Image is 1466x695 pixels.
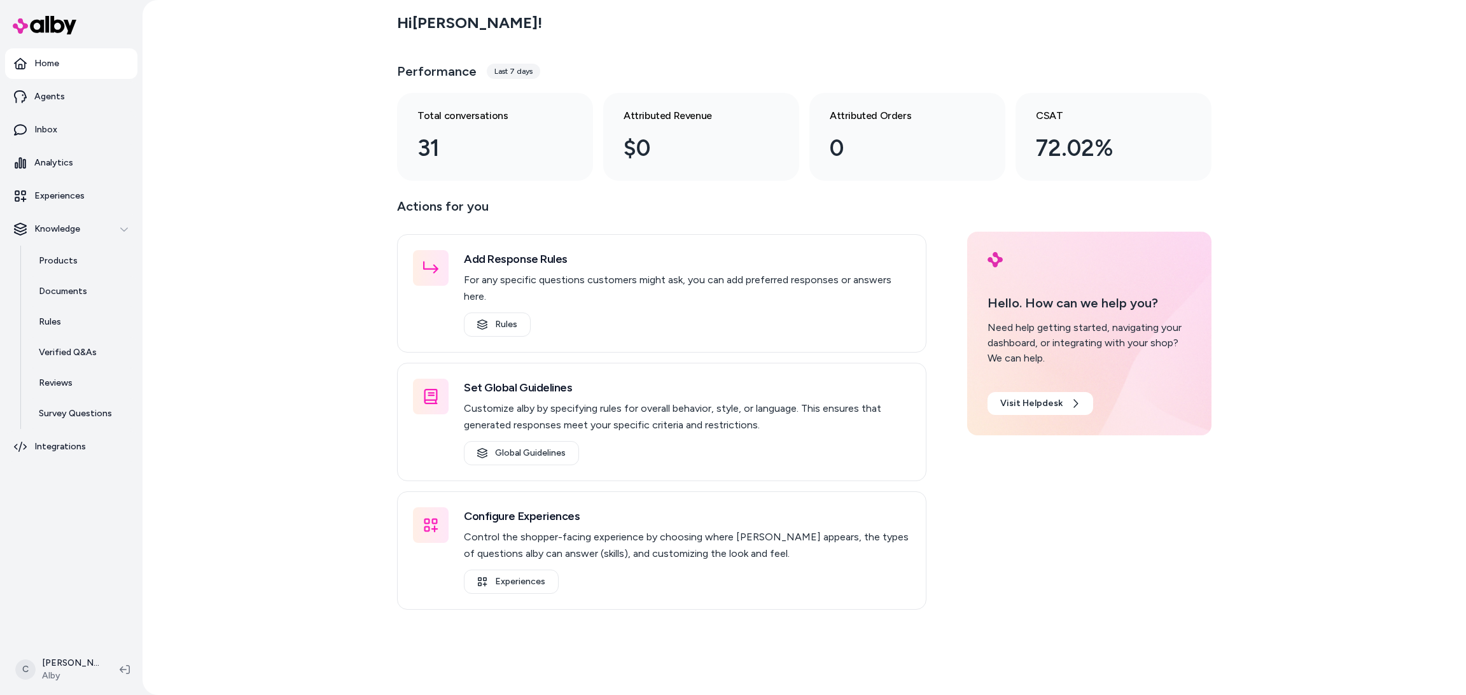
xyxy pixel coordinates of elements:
a: Products [26,246,137,276]
a: Attributed Orders 0 [809,93,1005,181]
p: Reviews [39,377,73,390]
a: Integrations [5,432,137,462]
button: C[PERSON_NAME]Alby [8,649,109,690]
div: 31 [417,131,552,165]
p: Home [34,57,59,70]
p: Hello. How can we help you? [988,293,1191,312]
a: Experiences [5,181,137,211]
p: Products [39,255,78,267]
h3: Attributed Revenue [624,108,758,123]
p: Experiences [34,190,85,202]
p: Verified Q&As [39,346,97,359]
a: Analytics [5,148,137,178]
h3: Set Global Guidelines [464,379,911,397]
h2: Hi [PERSON_NAME] ! [397,13,542,32]
p: Rules [39,316,61,328]
p: [PERSON_NAME] [42,657,99,670]
p: Knowledge [34,223,80,235]
a: Documents [26,276,137,307]
a: Total conversations 31 [397,93,593,181]
a: Experiences [464,570,559,594]
p: Analytics [34,157,73,169]
a: Verified Q&As [26,337,137,368]
a: Attributed Revenue $0 [603,93,799,181]
h3: Total conversations [417,108,552,123]
p: Survey Questions [39,407,112,420]
a: Inbox [5,115,137,145]
img: alby Logo [988,252,1003,267]
p: Documents [39,285,87,298]
p: Control the shopper-facing experience by choosing where [PERSON_NAME] appears, the types of quest... [464,529,911,562]
span: C [15,659,36,680]
a: Rules [464,312,531,337]
h3: Configure Experiences [464,507,911,525]
div: 72.02% [1036,131,1171,165]
div: Last 7 days [487,64,540,79]
h3: Add Response Rules [464,250,911,268]
a: Survey Questions [26,398,137,429]
button: Knowledge [5,214,137,244]
a: Visit Helpdesk [988,392,1093,415]
p: Integrations [34,440,86,453]
div: Need help getting started, navigating your dashboard, or integrating with your shop? We can help. [988,320,1191,366]
a: CSAT 72.02% [1016,93,1211,181]
p: Inbox [34,123,57,136]
a: Home [5,48,137,79]
a: Reviews [26,368,137,398]
div: 0 [830,131,965,165]
h3: Attributed Orders [830,108,965,123]
a: Agents [5,81,137,112]
a: Rules [26,307,137,337]
a: Global Guidelines [464,441,579,465]
h3: CSAT [1036,108,1171,123]
p: Agents [34,90,65,103]
div: $0 [624,131,758,165]
p: Customize alby by specifying rules for overall behavior, style, or language. This ensures that ge... [464,400,911,433]
p: For any specific questions customers might ask, you can add preferred responses or answers here. [464,272,911,305]
img: alby Logo [13,16,76,34]
h3: Performance [397,62,477,80]
p: Actions for you [397,196,926,227]
span: Alby [42,670,99,682]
